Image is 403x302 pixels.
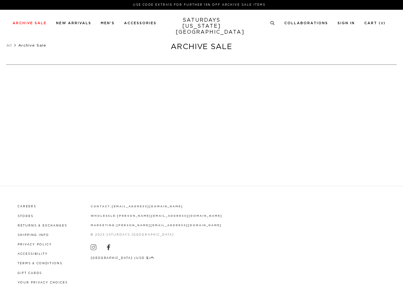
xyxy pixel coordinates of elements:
a: Terms & Conditions [18,262,62,265]
small: 0 [381,22,383,25]
a: Men's [101,21,115,25]
a: Accessibility [18,253,48,255]
a: All [6,43,12,47]
a: [PERSON_NAME][EMAIL_ADDRESS][DOMAIN_NAME] [117,215,222,217]
a: Sign In [338,21,355,25]
p: © 2025 Saturdays [GEOGRAPHIC_DATA] [91,232,222,237]
a: Your privacy choices [18,281,68,284]
a: Careers [18,205,36,208]
a: Privacy Policy [18,243,52,246]
a: New Arrivals [56,21,91,25]
strong: contact: [91,205,112,208]
a: Gift Cards [18,272,42,275]
a: [EMAIL_ADDRESS][DOMAIN_NAME] [112,205,183,208]
a: Returns & Exchanges [18,224,67,227]
a: [PERSON_NAME][EMAIL_ADDRESS][DOMAIN_NAME] [116,224,221,227]
strong: wholesale: [91,215,117,217]
span: Archive Sale [18,43,46,47]
a: Accessories [124,21,156,25]
a: Archive Sale [13,21,47,25]
a: Collaborations [284,21,328,25]
strong: marketing: [91,224,117,227]
p: Use Code EXTRA15 for Further 15% Off Archive Sale Items [15,3,383,7]
a: SATURDAYS[US_STATE][GEOGRAPHIC_DATA] [176,17,228,35]
a: Shipping Info [18,234,49,237]
button: [GEOGRAPHIC_DATA] (USD $) [91,256,154,260]
a: Stores [18,215,33,218]
a: Cart (0) [364,21,386,25]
